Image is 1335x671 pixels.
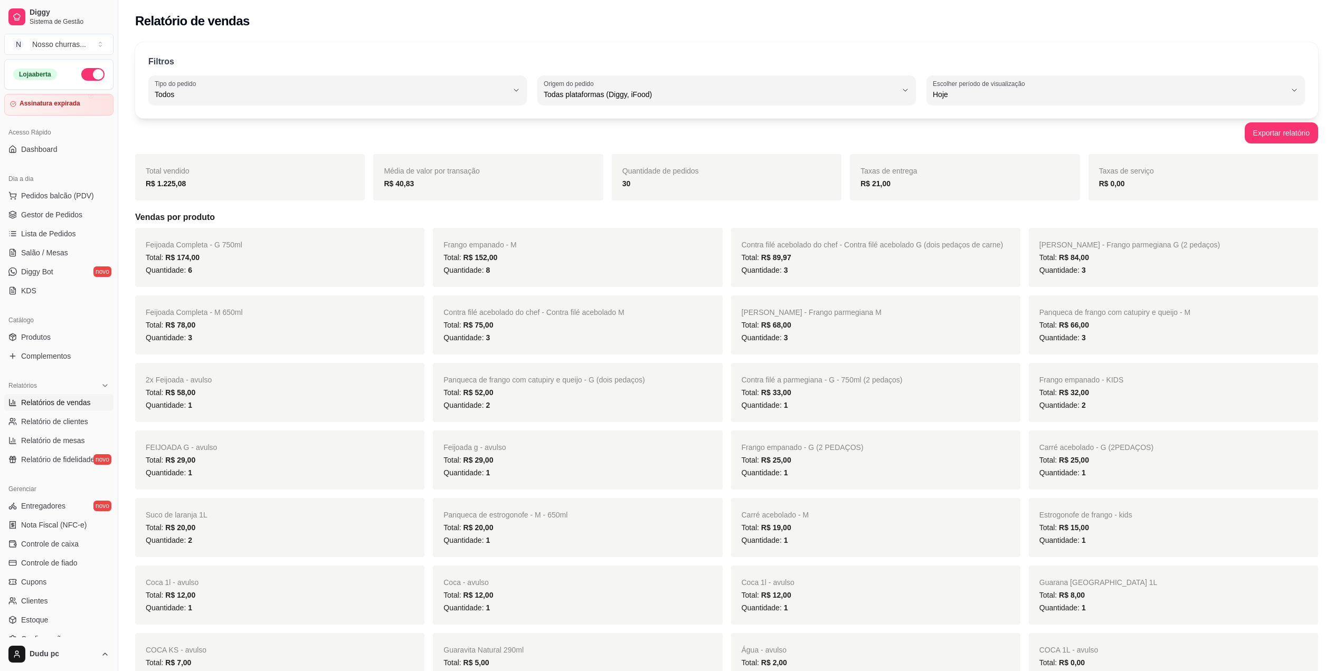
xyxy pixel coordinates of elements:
span: Quantidade: [146,468,192,477]
a: Controle de fiado [4,554,113,571]
span: 8 [486,266,490,274]
span: Total: [742,591,791,599]
span: Total: [443,456,493,464]
span: Relatórios de vendas [21,397,91,408]
span: 1 [1082,468,1086,477]
span: Estoque [21,615,48,625]
span: Total: [1039,253,1089,262]
span: Coca 1l - avulso [742,578,794,587]
a: Cupons [4,573,113,590]
span: Média de valor por transação [384,167,479,175]
span: Hoje [933,89,1286,100]
span: Estrogonofe de frango - kids [1039,511,1132,519]
span: R$ 174,00 [165,253,200,262]
span: Todas plataformas (Diggy, iFood) [544,89,897,100]
span: KDS [21,285,36,296]
span: Clientes [21,596,48,606]
span: Quantidade: [1039,401,1086,409]
span: R$ 29,00 [165,456,195,464]
a: Salão / Mesas [4,244,113,261]
span: 1 [784,603,788,612]
span: Diggy [30,8,109,17]
a: Clientes [4,592,113,609]
span: Frango empanado - G (2 PEDAÇOS) [742,443,864,452]
span: R$ 12,00 [165,591,195,599]
span: R$ 33,00 [761,388,791,397]
span: Quantidade: [146,603,192,612]
span: R$ 7,00 [165,658,191,667]
span: 1 [784,401,788,409]
span: Total: [742,658,787,667]
span: Quantidade: [1039,333,1086,342]
strong: R$ 40,83 [384,179,414,188]
span: Total: [1039,658,1085,667]
a: Diggy Botnovo [4,263,113,280]
span: Total: [443,321,493,329]
span: Contra filé acebolado do chef - Contra filé acebolado M [443,308,624,317]
span: Total: [146,591,195,599]
span: Quantidade: [443,333,490,342]
span: Total: [1039,321,1089,329]
span: Relatórios [8,381,37,390]
span: Quantidade: [742,468,788,477]
a: Produtos [4,329,113,346]
span: Panqueca de frango com catupiry e queijo - M [1039,308,1190,317]
span: Nota Fiscal (NFC-e) [21,520,87,530]
span: 1 [1082,536,1086,544]
span: R$ 19,00 [761,523,791,532]
span: [PERSON_NAME] - Frango parmegiana M [742,308,882,317]
span: Total: [443,253,497,262]
button: Exportar relatório [1245,122,1318,143]
button: Origem do pedidoTodas plataformas (Diggy, iFood) [537,75,916,105]
button: Escolher período de visualizaçãoHoje [926,75,1305,105]
span: Total: [742,388,791,397]
span: Controle de caixa [21,539,79,549]
span: Total: [146,523,195,532]
span: Quantidade: [1039,468,1086,477]
a: DiggySistema de Gestão [4,4,113,30]
span: 1 [486,536,490,544]
span: Cupons [21,577,46,587]
span: R$ 25,00 [1059,456,1089,464]
span: 2 [1082,401,1086,409]
span: Lista de Pedidos [21,228,76,239]
span: [PERSON_NAME] - Frango parmegiana G (2 pedaços) [1039,241,1220,249]
span: Entregadores [21,501,65,511]
div: Catálogo [4,312,113,329]
a: Relatório de clientes [4,413,113,430]
span: Quantidade: [146,333,192,342]
label: Escolher período de visualização [933,79,1028,88]
span: Contra filé a parmegiana - G - 750ml (2 pedaços) [742,376,903,384]
span: Total: [443,523,493,532]
h5: Vendas por produto [135,211,1318,224]
span: Quantidade: [146,266,192,274]
span: R$ 0,00 [1059,658,1085,667]
a: Gestor de Pedidos [4,206,113,223]
span: Total: [146,253,200,262]
span: Coca 1l - avulso [146,578,198,587]
button: Dudu pc [4,641,113,667]
span: R$ 20,00 [463,523,494,532]
span: Feijoada g - avulso [443,443,506,452]
span: Sistema de Gestão [30,17,109,26]
span: R$ 25,00 [761,456,791,464]
span: R$ 5,00 [463,658,489,667]
span: 1 [188,603,192,612]
a: Entregadoresnovo [4,497,113,514]
span: Panqueca de frango com catupiry e queijo - G (dois pedaços) [443,376,645,384]
span: Dudu pc [30,649,97,659]
span: Quantidade: [742,333,788,342]
span: Total: [742,523,791,532]
span: Todos [155,89,508,100]
span: Salão / Mesas [21,247,68,258]
span: Total: [742,253,791,262]
span: R$ 8,00 [1059,591,1085,599]
label: Origem do pedido [544,79,597,88]
span: Guarana [GEOGRAPHIC_DATA] 1L [1039,578,1158,587]
a: Dashboard [4,141,113,158]
span: R$ 152,00 [463,253,498,262]
span: Quantidade: [443,603,490,612]
span: 3 [784,266,788,274]
a: Controle de caixa [4,535,113,552]
span: Quantidade: [1039,536,1086,544]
